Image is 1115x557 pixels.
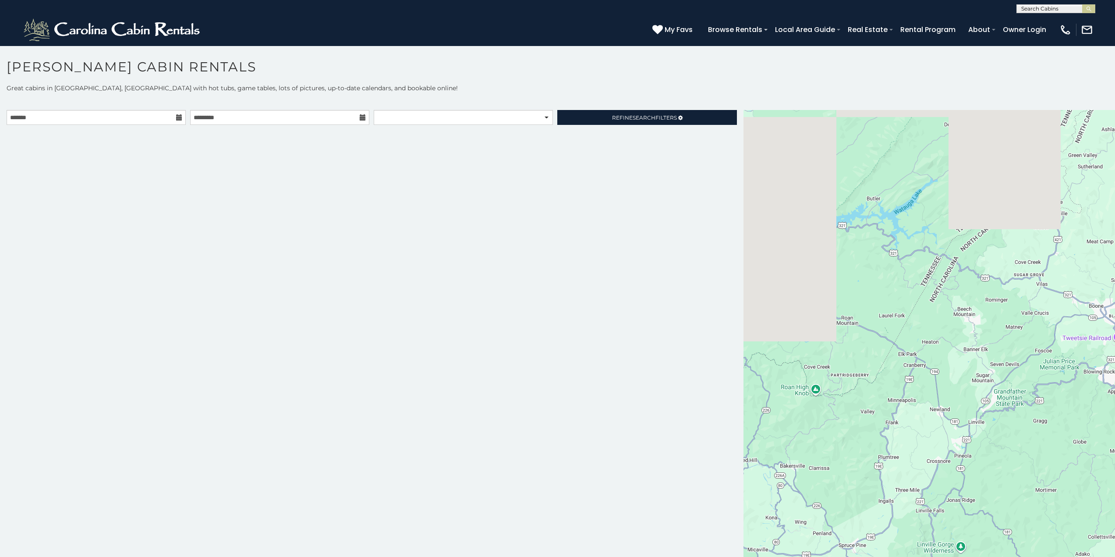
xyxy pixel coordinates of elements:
[964,22,995,37] a: About
[652,24,695,35] a: My Favs
[22,17,204,43] img: White-1-2.png
[843,22,892,37] a: Real Estate
[1081,24,1093,36] img: mail-regular-white.png
[612,114,677,121] span: Refine Filters
[1059,24,1072,36] img: phone-regular-white.png
[557,110,736,125] a: RefineSearchFilters
[633,114,655,121] span: Search
[771,22,839,37] a: Local Area Guide
[665,24,693,35] span: My Favs
[896,22,960,37] a: Rental Program
[704,22,767,37] a: Browse Rentals
[998,22,1051,37] a: Owner Login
